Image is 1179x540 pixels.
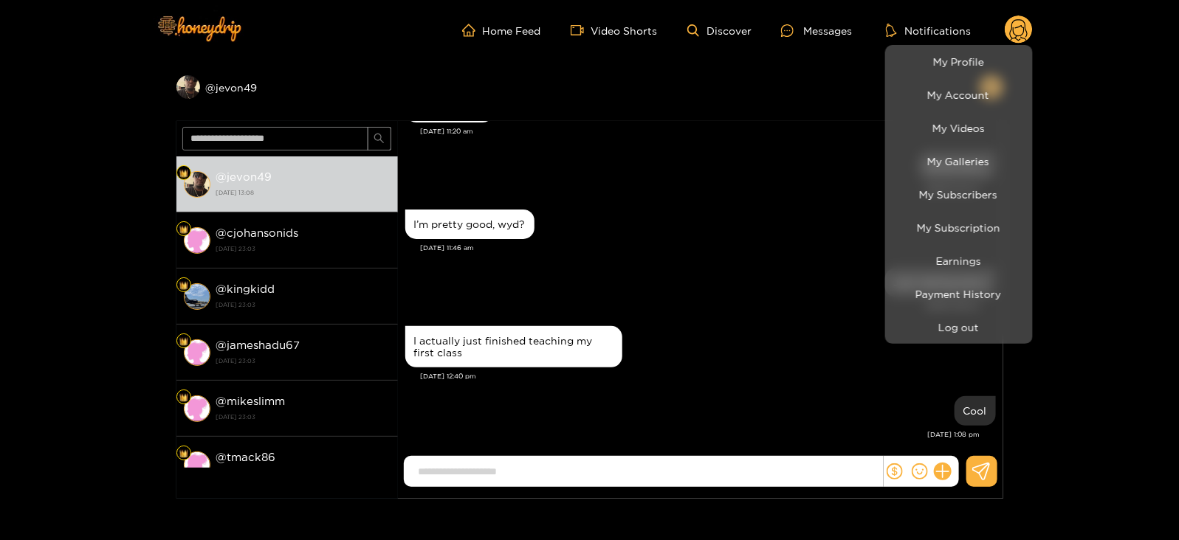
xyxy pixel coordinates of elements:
a: My Subscription [889,215,1029,240]
a: My Subscribers [889,181,1029,207]
a: My Profile [889,49,1029,75]
button: Log out [889,314,1029,340]
a: Earnings [889,248,1029,274]
a: My Account [889,82,1029,108]
a: Payment History [889,281,1029,307]
a: My Galleries [889,148,1029,174]
a: My Videos [889,115,1029,141]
